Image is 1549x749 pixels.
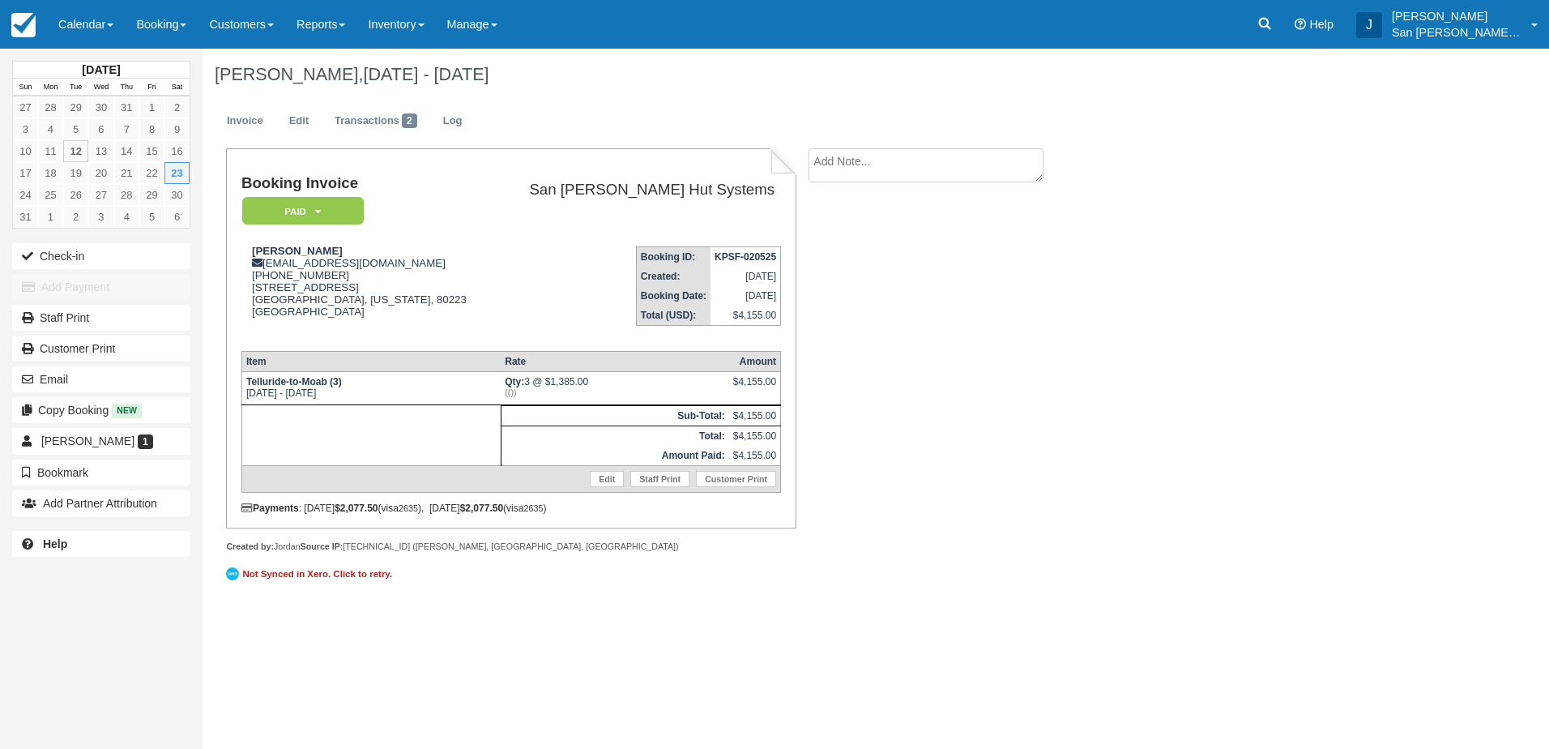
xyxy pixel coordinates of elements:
[241,503,781,514] div: : [DATE] (visa ), [DATE] (visa )
[88,162,113,184] a: 20
[139,206,164,228] a: 5
[363,64,489,84] span: [DATE] - [DATE]
[1392,24,1521,41] p: San [PERSON_NAME] Hut Systems
[43,537,67,550] b: Help
[139,140,164,162] a: 15
[715,251,776,263] strong: KPSF-020525
[241,371,501,404] td: [DATE] - [DATE]
[139,118,164,140] a: 8
[12,366,190,392] button: Email
[630,471,689,487] a: Staff Print
[114,184,139,206] a: 28
[139,96,164,118] a: 1
[38,184,63,206] a: 25
[38,162,63,184] a: 18
[12,243,190,269] button: Check-in
[88,79,113,96] th: Wed
[501,446,728,466] th: Amount Paid:
[114,79,139,96] th: Thu
[729,405,781,426] td: $4,155.00
[1356,12,1382,38] div: J
[523,503,543,513] small: 2635
[399,503,418,513] small: 2635
[63,118,88,140] a: 5
[11,13,36,37] img: checkfront-main-nav-mini-logo.png
[277,105,321,137] a: Edit
[12,460,190,486] button: Bookmark
[12,336,190,362] a: Customer Print
[12,490,190,516] button: Add Partner Attribution
[13,206,38,228] a: 31
[13,118,38,140] a: 3
[38,140,63,162] a: 11
[322,105,429,137] a: Transactions2
[460,503,503,514] strong: $2,077.50
[139,184,164,206] a: 29
[215,105,275,137] a: Invoice
[13,96,38,118] a: 27
[242,197,364,225] em: Paid
[636,267,710,286] th: Created:
[38,118,63,140] a: 4
[252,245,343,257] strong: [PERSON_NAME]
[499,182,774,199] h2: San [PERSON_NAME] Hut Systems
[41,434,134,447] span: [PERSON_NAME]
[13,162,38,184] a: 17
[241,351,501,371] th: Item
[636,306,710,326] th: Total (USD):
[241,196,358,226] a: Paid
[301,541,344,551] strong: Source IP:
[505,376,524,387] strong: Qty
[501,405,728,426] th: Sub-Total:
[88,184,113,206] a: 27
[241,245,493,338] div: [EMAIL_ADDRESS][DOMAIN_NAME] [PHONE_NUMBER] [STREET_ADDRESS] [GEOGRAPHIC_DATA], [US_STATE], 80223...
[13,140,38,162] a: 10
[13,184,38,206] a: 24
[1392,8,1521,24] p: [PERSON_NAME]
[138,434,153,449] span: 1
[88,206,113,228] a: 3
[63,140,88,162] a: 12
[114,118,139,140] a: 7
[12,305,190,331] a: Staff Print
[1295,19,1306,30] i: Help
[63,79,88,96] th: Tue
[139,162,164,184] a: 22
[226,541,274,551] strong: Created by:
[729,446,781,466] td: $4,155.00
[215,65,1352,84] h1: [PERSON_NAME],
[335,503,378,514] strong: $2,077.50
[226,541,796,553] div: Jordan [TECHNICAL_ID] ([PERSON_NAME], [GEOGRAPHIC_DATA], [GEOGRAPHIC_DATA])
[114,206,139,228] a: 4
[636,247,710,267] th: Booking ID:
[164,96,190,118] a: 2
[38,79,63,96] th: Mon
[696,471,776,487] a: Customer Print
[112,404,142,417] span: New
[114,140,139,162] a: 14
[164,206,190,228] a: 6
[88,96,113,118] a: 30
[12,531,190,557] a: Help
[63,206,88,228] a: 2
[164,118,190,140] a: 9
[164,79,190,96] th: Sat
[590,471,624,487] a: Edit
[13,79,38,96] th: Sun
[38,96,63,118] a: 28
[246,376,342,387] strong: Telluride-to-Moab (3)
[63,96,88,118] a: 29
[636,286,710,306] th: Booking Date:
[164,140,190,162] a: 16
[431,105,475,137] a: Log
[114,162,139,184] a: 21
[501,426,728,446] th: Total:
[63,184,88,206] a: 26
[12,274,190,300] button: Add Payment
[501,371,728,404] td: 3 @ $1,385.00
[729,426,781,446] td: $4,155.00
[164,162,190,184] a: 23
[82,63,120,76] strong: [DATE]
[164,184,190,206] a: 30
[241,503,299,514] strong: Payments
